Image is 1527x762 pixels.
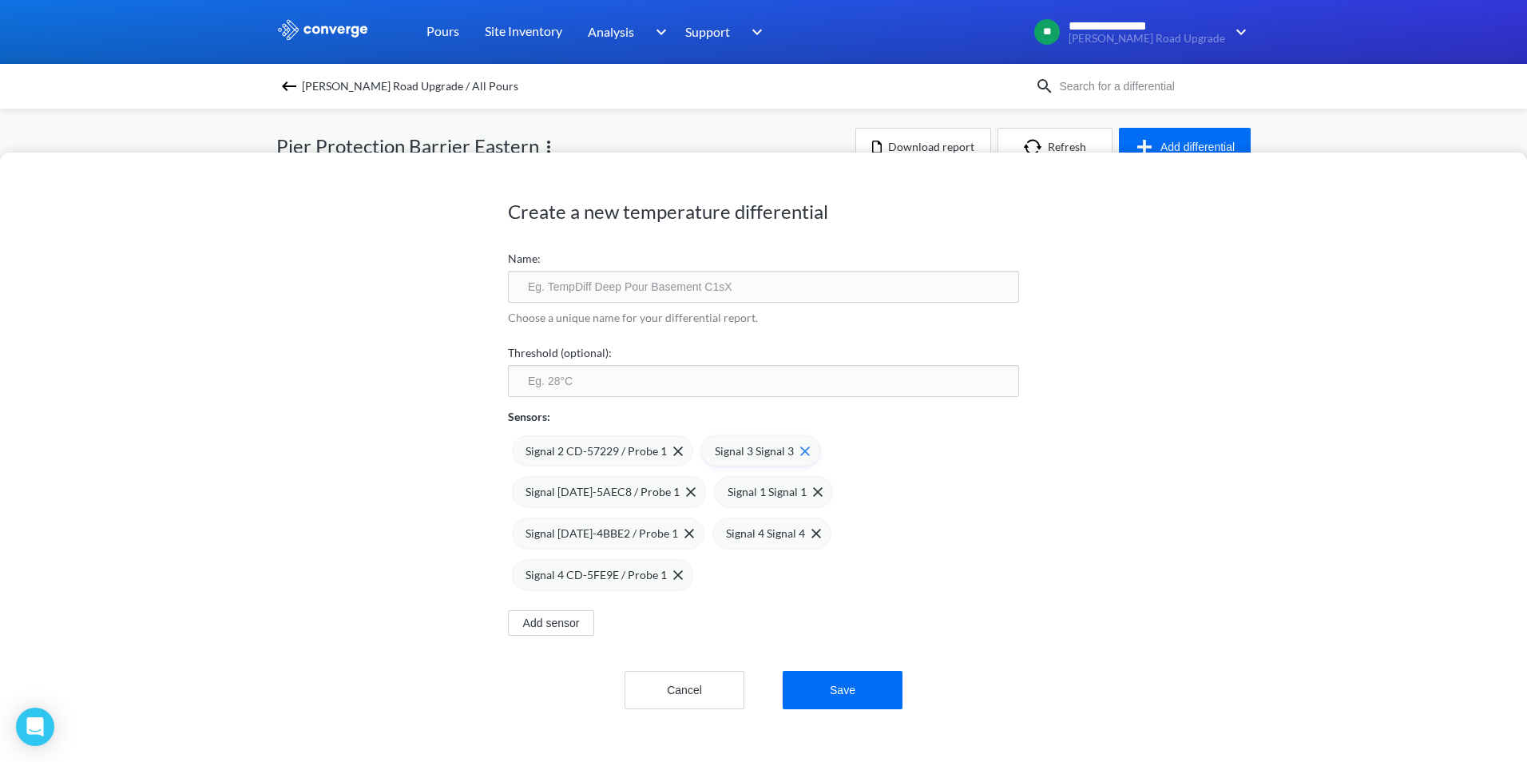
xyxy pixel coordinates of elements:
[715,443,794,460] span: Signal 3 Signal 3
[508,408,550,426] p: Sensors:
[16,708,54,746] div: Open Intercom Messenger
[508,344,1019,362] label: Threshold (optional):
[741,22,767,42] img: downArrow.svg
[783,671,902,709] button: Save
[508,309,1019,327] p: Choose a unique name for your differential report.
[526,443,667,460] span: Signal 2 CD-57229 / Probe 1
[728,483,807,501] span: Signal 1 Signal 1
[302,75,518,97] span: [PERSON_NAME] Road Upgrade / All Pours
[508,250,1019,268] label: Name:
[811,529,821,538] img: close-icon.svg
[526,525,678,542] span: Signal [DATE]-4BBE2 / Probe 1
[280,77,299,96] img: backspace.svg
[685,22,730,42] span: Support
[526,566,667,584] span: Signal 4 CD-5FE9E / Probe 1
[276,19,369,40] img: logo_ewhite.svg
[1054,77,1247,95] input: Search for a differential
[1069,33,1225,45] span: [PERSON_NAME] Road Upgrade
[726,525,805,542] span: Signal 4 Signal 4
[1035,77,1054,96] img: icon-search.svg
[508,271,1019,303] input: Eg. TempDiff Deep Pour Basement C1sX
[526,483,680,501] span: Signal [DATE]-5AEC8 / Probe 1
[800,446,810,456] img: close-icon-hover.svg
[508,365,1019,397] input: Eg. 28°C
[673,446,683,456] img: close-icon.svg
[508,199,1019,224] h1: Create a new temperature differential
[588,22,634,42] span: Analysis
[508,610,594,636] button: Add sensor
[673,570,683,580] img: close-icon.svg
[684,529,694,538] img: close-icon.svg
[813,487,823,497] img: close-icon.svg
[625,671,744,709] button: Cancel
[1225,22,1251,42] img: downArrow.svg
[686,487,696,497] img: close-icon.svg
[645,22,671,42] img: downArrow.svg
